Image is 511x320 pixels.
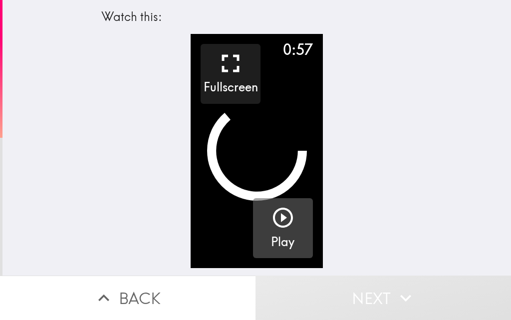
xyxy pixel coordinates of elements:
[101,8,413,25] div: Watch this:
[271,234,294,251] h5: Play
[283,39,313,60] div: 0:57
[201,44,260,104] button: Fullscreen
[204,79,258,96] h5: Fullscreen
[253,198,313,258] button: Play
[255,276,511,320] button: Next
